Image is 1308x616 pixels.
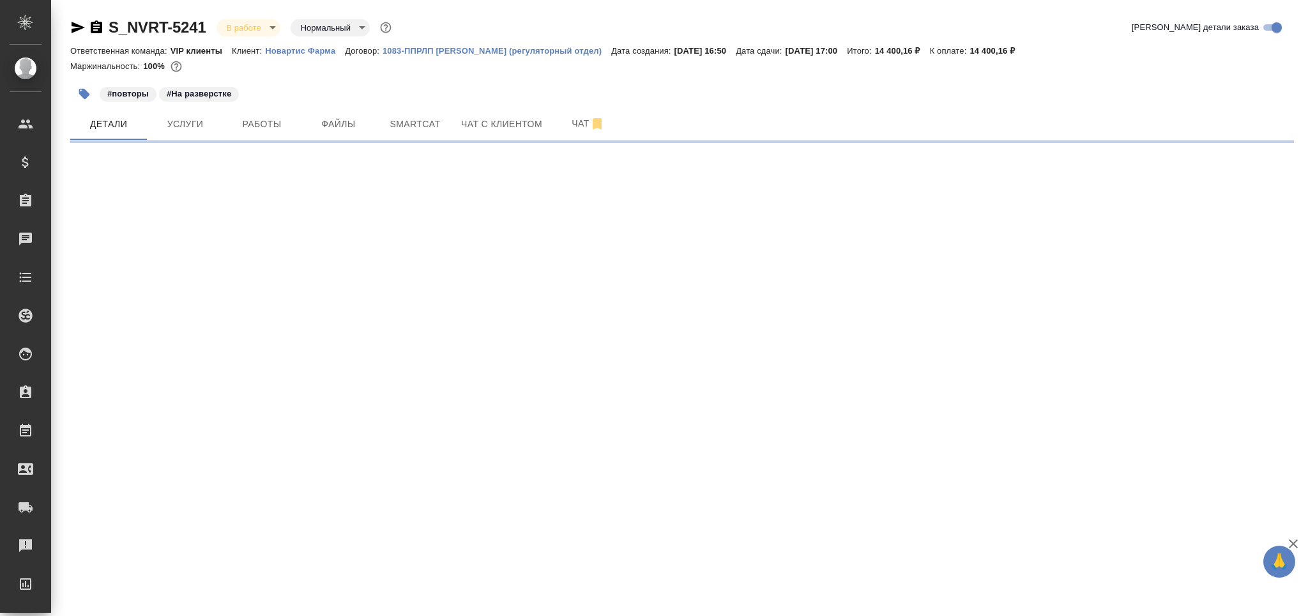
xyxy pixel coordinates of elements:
[70,20,86,35] button: Скопировать ссылку для ЯМессенджера
[875,46,930,56] p: 14 400,16 ₽
[1268,548,1290,575] span: 🙏
[308,116,369,132] span: Файлы
[107,88,149,100] p: #повторы
[377,19,394,36] button: Доп статусы указывают на важность/срочность заказа
[383,45,611,56] a: 1083-ППРЛП [PERSON_NAME] (регуляторный отдел)
[78,116,139,132] span: Детали
[847,46,874,56] p: Итого:
[265,45,345,56] a: Новартис Фарма
[158,88,240,98] span: На разверстке
[70,46,171,56] p: Ответственная команда:
[345,46,383,56] p: Договор:
[168,58,185,75] button: 0.00 RUB;
[970,46,1024,56] p: 14 400,16 ₽
[1263,546,1295,578] button: 🙏
[167,88,231,100] p: #На разверстке
[109,19,206,36] a: S_NVRT-5241
[232,46,265,56] p: Клиент:
[558,116,619,132] span: Чат
[589,116,605,132] svg: Отписаться
[1132,21,1259,34] span: [PERSON_NAME] детали заказа
[155,116,216,132] span: Услуги
[291,19,370,36] div: В работе
[611,46,674,56] p: Дата создания:
[223,22,265,33] button: В работе
[70,80,98,108] button: Добавить тэг
[384,116,446,132] span: Smartcat
[143,61,168,71] p: 100%
[98,88,158,98] span: повторы
[89,20,104,35] button: Скопировать ссылку
[231,116,293,132] span: Работы
[786,46,848,56] p: [DATE] 17:00
[297,22,354,33] button: Нормальный
[736,46,785,56] p: Дата сдачи:
[265,46,345,56] p: Новартис Фарма
[171,46,232,56] p: VIP клиенты
[70,61,143,71] p: Маржинальность:
[383,46,611,56] p: 1083-ППРЛП [PERSON_NAME] (регуляторный отдел)
[930,46,970,56] p: К оплате:
[461,116,542,132] span: Чат с клиентом
[674,46,736,56] p: [DATE] 16:50
[217,19,280,36] div: В работе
